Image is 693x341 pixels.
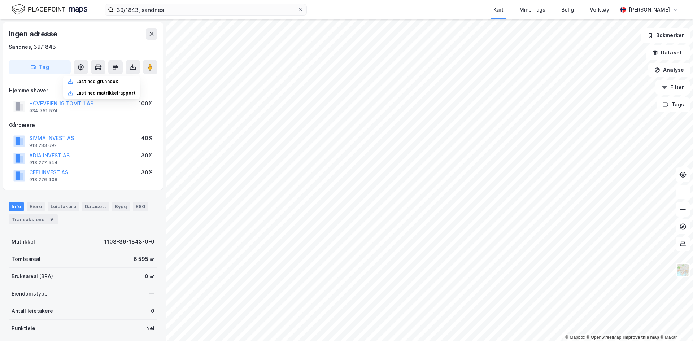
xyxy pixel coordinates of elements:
div: 0 ㎡ [145,272,154,281]
div: Sandnes, 39/1843 [9,43,56,51]
button: Analyse [648,63,690,77]
div: 9 [48,216,55,223]
a: Mapbox [565,335,585,340]
div: Last ned grunnbok [76,79,118,84]
div: 40% [141,134,153,143]
div: 30% [141,151,153,160]
div: ESG [133,202,148,211]
div: Bygg [112,202,130,211]
div: Eiendomstype [12,289,48,298]
div: Info [9,202,24,211]
div: Kontrollprogram for chat [657,306,693,341]
div: Last ned matrikkelrapport [76,90,136,96]
div: 100% [139,99,153,108]
div: Gårdeiere [9,121,157,130]
div: Matrikkel [12,237,35,246]
div: Hjemmelshaver [9,86,157,95]
img: logo.f888ab2527a4732fd821a326f86c7f29.svg [12,3,87,16]
div: 0 [151,307,154,315]
button: Datasett [646,45,690,60]
button: Filter [655,80,690,95]
div: Kart [493,5,504,14]
div: 30% [141,168,153,177]
div: Punktleie [12,324,35,333]
button: Bokmerker [641,28,690,43]
div: 918 277 544 [29,160,58,166]
div: Verktøy [590,5,609,14]
div: Antall leietakere [12,307,53,315]
div: — [149,289,154,298]
div: [PERSON_NAME] [629,5,670,14]
div: 934 751 574 [29,108,58,114]
img: Z [676,263,690,277]
div: 918 283 692 [29,143,57,148]
div: Tomteareal [12,255,40,263]
div: Nei [146,324,154,333]
input: Søk på adresse, matrikkel, gårdeiere, leietakere eller personer [114,4,298,15]
div: 918 276 408 [29,177,57,183]
div: Eiere [27,202,45,211]
div: Transaksjoner [9,214,58,224]
div: Bolig [561,5,574,14]
div: Ingen adresse [9,28,58,40]
a: OpenStreetMap [587,335,622,340]
div: 1108-39-1843-0-0 [104,237,154,246]
a: Improve this map [623,335,659,340]
div: Mine Tags [519,5,545,14]
iframe: Chat Widget [657,306,693,341]
div: Leietakere [48,202,79,211]
button: Tag [9,60,71,74]
div: 6 595 ㎡ [134,255,154,263]
div: Datasett [82,202,109,211]
div: Bruksareal (BRA) [12,272,53,281]
button: Tags [657,97,690,112]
